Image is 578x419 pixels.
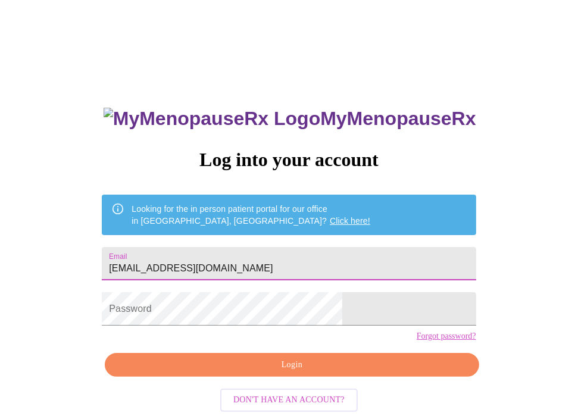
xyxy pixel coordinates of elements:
button: Don't have an account? [220,389,358,412]
span: Don't have an account? [233,393,345,408]
button: Login [105,353,479,377]
span: Login [118,358,465,373]
a: Don't have an account? [217,394,361,404]
a: Forgot password? [417,332,476,341]
h3: MyMenopauseRx [104,108,476,130]
img: MyMenopauseRx Logo [104,108,320,130]
h3: Log into your account [102,149,476,171]
a: Click here! [330,216,370,226]
div: Looking for the in person patient portal for our office in [GEOGRAPHIC_DATA], [GEOGRAPHIC_DATA]? [132,198,370,232]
